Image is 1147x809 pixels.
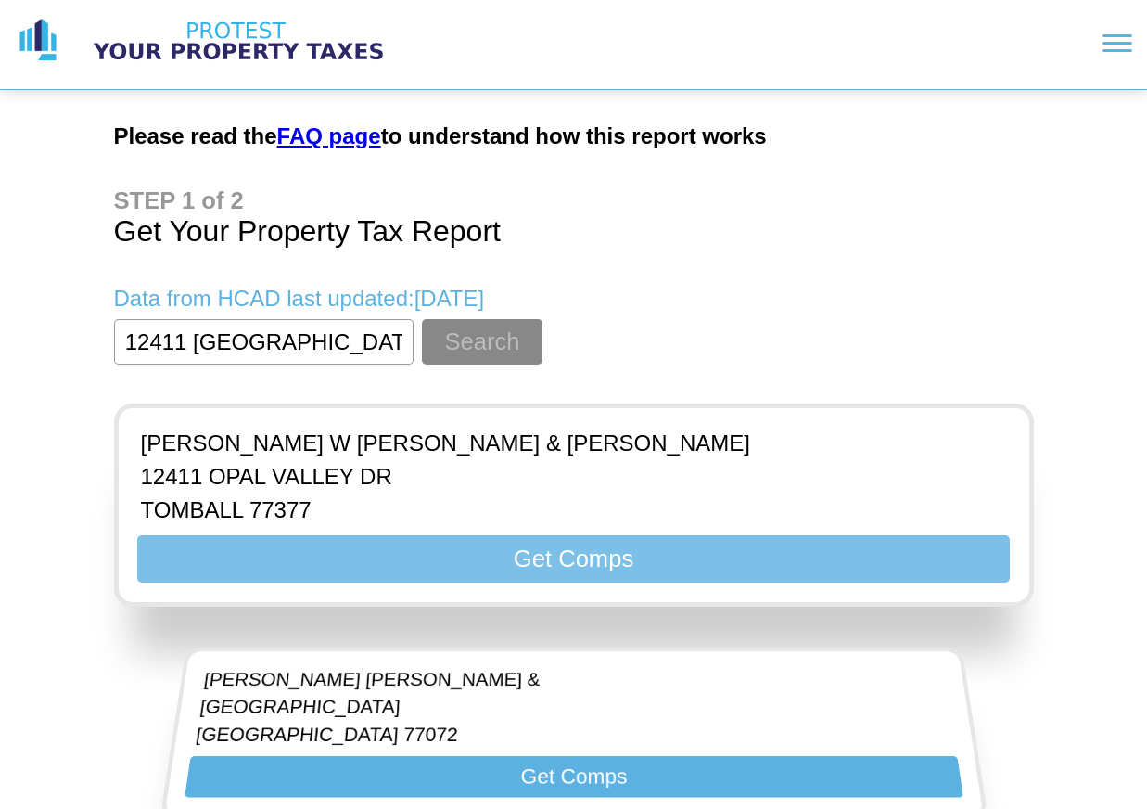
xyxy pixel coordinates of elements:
button: Search [422,319,542,365]
p: TOMBALL 77377 [141,497,750,523]
a: FAQ page [277,123,381,148]
p: [PERSON_NAME] [PERSON_NAME] & [202,670,540,691]
h2: Please read the to understand how this report works [114,123,1034,149]
p: [PERSON_NAME] W [PERSON_NAME] & [PERSON_NAME] [141,430,750,456]
p: [GEOGRAPHIC_DATA] [198,697,540,718]
p: Data from HCAD last updated: [DATE] [114,286,1034,312]
img: logo [15,18,61,64]
button: Get Comps [184,756,962,798]
p: 12411 OPAL VALLEY DR [141,464,750,490]
input: Enter Property Address [114,319,414,365]
img: logo text [76,18,401,64]
a: logo logo text [15,18,401,64]
p: [GEOGRAPHIC_DATA] 77072 [194,725,539,747]
h1: Get Your Property Tax Report [114,187,1034,249]
button: Get Comps [137,535,1009,583]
